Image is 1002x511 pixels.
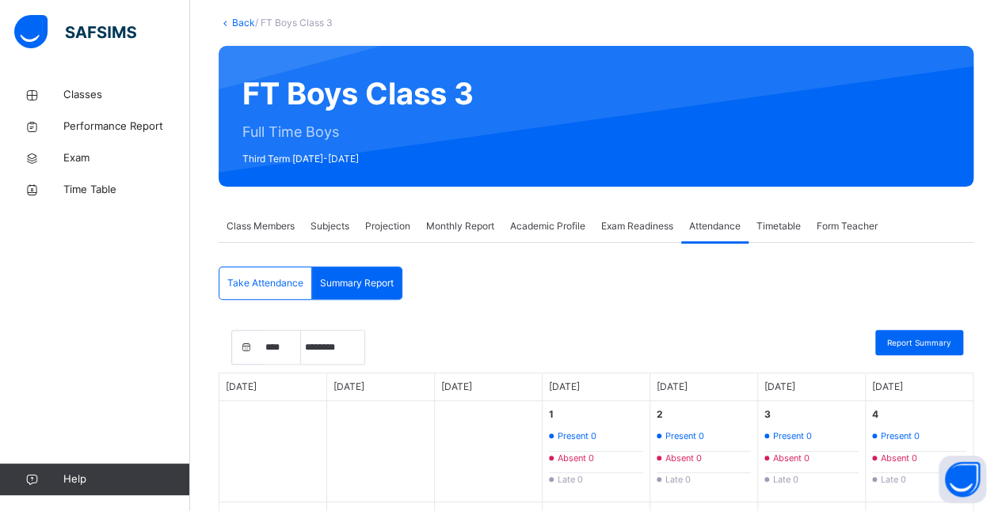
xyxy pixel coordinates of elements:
[311,219,349,233] span: Subjects
[764,472,859,486] div: Late 0
[872,472,966,486] div: Late 0
[817,219,878,233] span: Form Teacher
[773,473,798,486] span: Late 0
[773,430,812,443] span: Present 0
[872,451,966,465] div: Absent 0
[549,430,643,443] div: Present 0
[881,430,920,443] span: Present 0
[689,219,741,233] span: Attendance
[242,152,474,166] span: Third Term [DATE]-[DATE]
[866,373,973,401] div: Day of Week
[435,373,543,401] div: Day of Week
[872,407,878,422] div: 4
[657,407,663,422] div: 2
[657,451,751,465] div: Absent 0
[657,472,751,486] div: Late 0
[939,456,986,503] button: Open asap
[327,373,435,401] div: Day of Week
[63,182,190,198] span: Time Table
[758,401,866,502] div: Events for day 3
[63,119,190,134] span: Performance Report
[227,276,303,290] span: Take Attendance
[63,471,189,487] span: Help
[773,452,810,465] span: Absent 0
[549,472,643,486] div: Late 0
[665,473,691,486] span: Late 0
[219,373,327,401] div: Day of Week
[558,473,583,486] span: Late 0
[881,473,906,486] span: Late 0
[365,219,410,233] span: Projection
[426,219,494,233] span: Monthly Report
[435,401,543,502] div: Empty Day
[601,219,673,233] span: Exam Readiness
[549,451,643,465] div: Absent 0
[756,219,801,233] span: Timetable
[764,407,771,422] div: 3
[881,452,917,465] span: Absent 0
[510,219,585,233] span: Academic Profile
[320,276,394,290] span: Summary Report
[219,401,327,502] div: Empty Day
[887,337,951,349] span: Report Summary
[543,373,650,401] div: Day of Week
[764,451,859,465] div: Absent 0
[63,150,190,166] span: Exam
[558,452,594,465] span: Absent 0
[872,430,966,443] div: Present 0
[63,87,190,103] span: Classes
[764,430,859,443] div: Present 0
[657,430,751,443] div: Present 0
[665,430,704,443] span: Present 0
[549,407,554,422] div: 1
[650,373,758,401] div: Day of Week
[650,401,758,502] div: Events for day 2
[665,452,702,465] span: Absent 0
[14,15,136,48] img: safsims
[227,219,295,233] span: Class Members
[231,330,333,365] div: Current Month
[866,401,973,502] div: Events for day 4
[327,401,435,502] div: Empty Day
[558,430,596,443] span: Present 0
[255,17,333,28] span: / FT Boys Class 3
[543,401,650,502] div: Events for day 1
[758,373,866,401] div: Day of Week
[232,17,255,28] a: Back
